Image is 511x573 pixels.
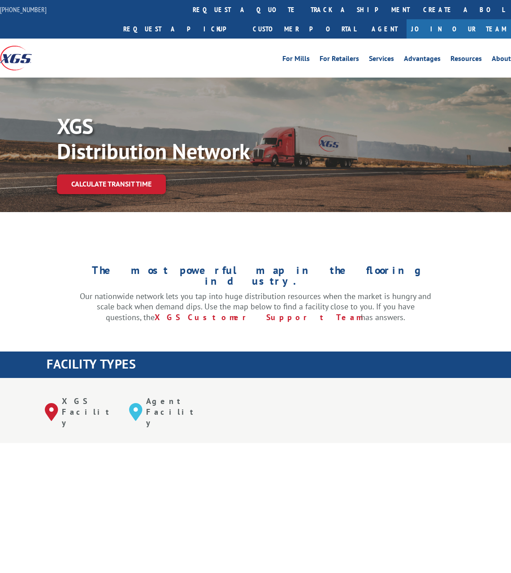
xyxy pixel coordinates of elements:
[117,19,246,39] a: Request a pickup
[80,265,431,291] h1: The most powerful map in the flooring industry.
[492,55,511,65] a: About
[80,291,431,323] p: Our nationwide network lets you tap into huge distribution resources when the market is hungry an...
[62,396,116,428] p: XGS Facility
[47,358,511,375] h1: FACILITY TYPES
[320,55,359,65] a: For Retailers
[450,55,482,65] a: Resources
[155,312,361,322] a: XGS Customer Support Team
[363,19,407,39] a: Agent
[146,396,200,428] p: Agent Facility
[369,55,394,65] a: Services
[57,113,326,164] p: XGS Distribution Network
[407,19,511,39] a: Join Our Team
[246,19,363,39] a: Customer Portal
[404,55,441,65] a: Advantages
[282,55,310,65] a: For Mills
[57,174,166,194] a: Calculate transit time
